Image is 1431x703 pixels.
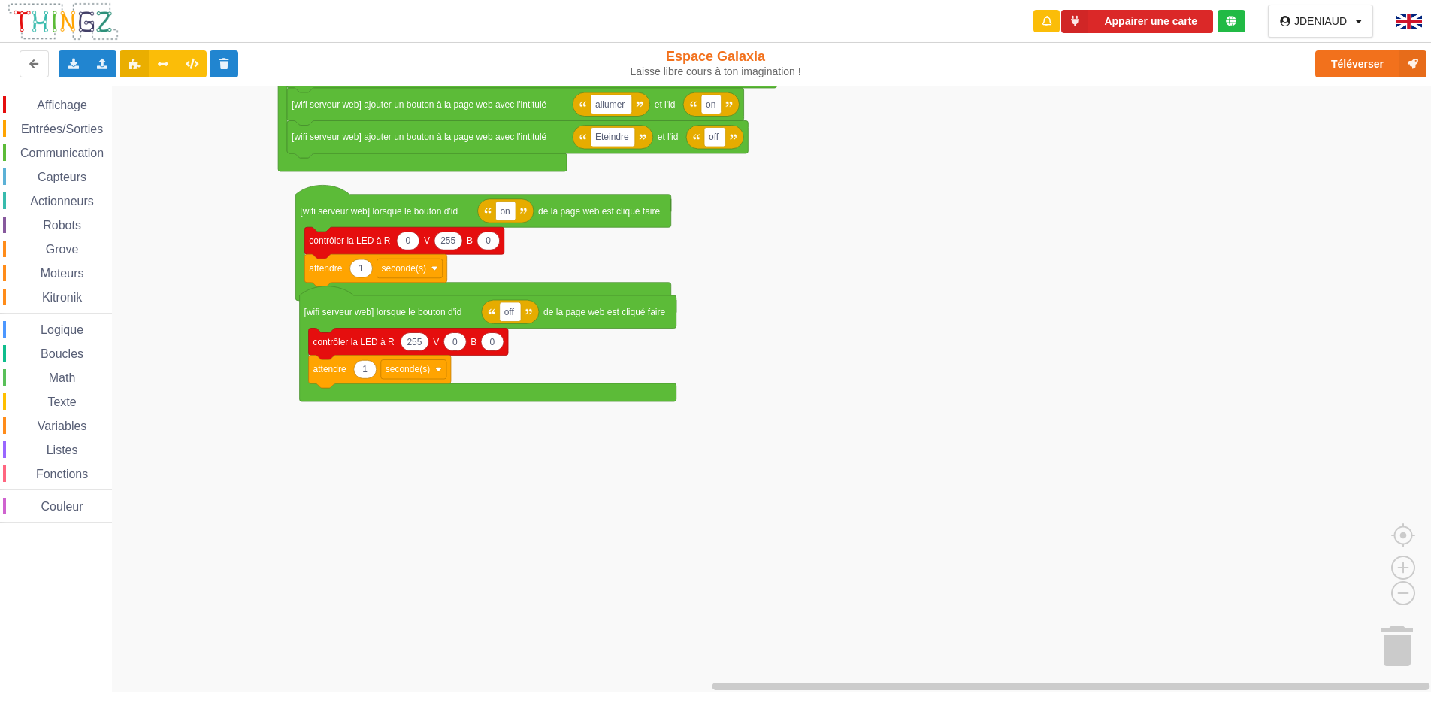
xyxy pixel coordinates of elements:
[18,147,106,159] span: Communication
[1061,10,1213,33] button: Appairer une carte
[40,291,84,304] span: Kitronik
[309,263,342,274] text: attendre
[44,444,80,456] span: Listes
[359,263,364,274] text: 1
[490,336,495,347] text: 0
[19,123,105,135] span: Entrées/Sorties
[407,336,422,347] text: 255
[591,65,840,78] div: Laisse libre cours à ton imagination !
[386,364,430,374] text: seconde(s)
[1218,10,1245,32] div: Tu es connecté au serveur de création de Thingz
[7,2,120,41] img: thingz_logo.png
[309,235,390,246] text: contrôler la LED à R
[45,395,78,408] span: Texte
[470,336,476,347] text: B
[1294,16,1347,26] div: JDENIAUD
[38,323,86,336] span: Logique
[440,235,455,246] text: 255
[424,235,430,246] text: V
[313,364,346,374] text: attendre
[39,500,86,513] span: Couleur
[382,263,426,274] text: seconde(s)
[655,99,676,110] text: et l'id
[433,336,439,347] text: V
[41,219,83,232] span: Robots
[300,205,458,216] text: [wifi serveur web] lorsque le bouton d'id
[44,243,81,256] span: Grove
[591,48,840,78] div: Espace Galaxia
[28,195,96,208] span: Actionneurs
[486,235,491,246] text: 0
[35,171,89,183] span: Capteurs
[292,132,546,142] text: [wifi serveur web] ajouter un bouton à la page web avec l'intitulé
[47,371,78,384] span: Math
[34,468,90,480] span: Fonctions
[500,205,510,216] text: on
[452,336,458,347] text: 0
[35,420,89,432] span: Variables
[292,99,546,110] text: [wifi serveur web] ajouter un bouton à la page web avec l'intitulé
[538,205,660,216] text: de la page web est cliqué faire
[304,307,462,317] text: [wifi serveur web] lorsque le bouton d'id
[313,336,395,347] text: contrôler la LED à R
[709,132,719,142] text: off
[706,99,715,110] text: on
[38,267,86,280] span: Moteurs
[658,132,679,142] text: et l'id
[1396,14,1422,29] img: gb.png
[543,307,665,317] text: de la page web est cliqué faire
[405,235,410,246] text: 0
[504,307,515,317] text: off
[35,98,89,111] span: Affichage
[595,132,629,142] text: Eteindre
[595,99,625,110] text: allumer
[1315,50,1426,77] button: Téléverser
[362,364,368,374] text: 1
[38,347,86,360] span: Boucles
[467,235,473,246] text: B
